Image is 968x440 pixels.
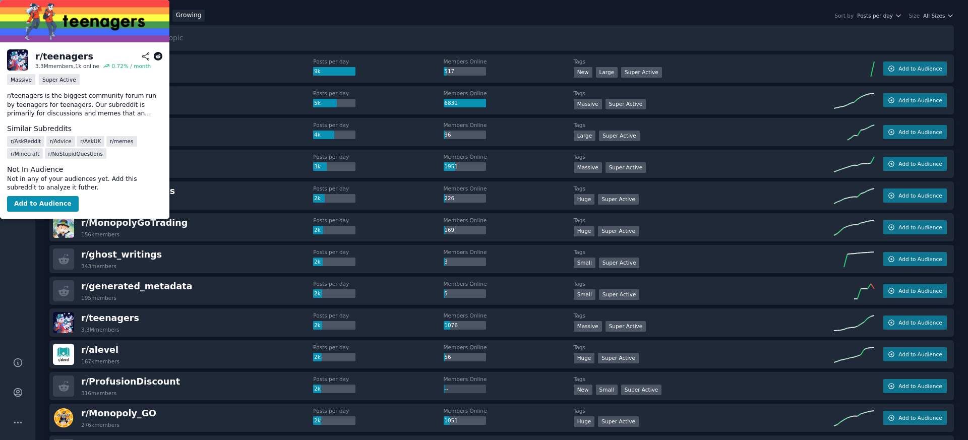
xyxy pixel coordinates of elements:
[898,192,942,199] span: Add to Audience
[444,407,574,414] dt: Members Online
[923,12,945,19] span: All Sizes
[898,97,942,104] span: Add to Audience
[574,321,602,332] div: Massive
[313,226,355,235] div: 2k
[444,375,574,383] dt: Members Online
[81,281,193,291] span: r/ generated_metadata
[313,312,443,319] dt: Posts per day
[574,385,592,395] div: New
[313,58,443,65] dt: Posts per day
[574,194,595,205] div: Huge
[898,65,942,72] span: Add to Audience
[883,411,947,425] button: Add to Audience
[574,226,595,236] div: Huge
[53,344,74,365] img: alevel
[606,162,646,173] div: Super Active
[81,358,119,365] div: 167k members
[313,344,443,351] dt: Posts per day
[444,185,574,192] dt: Members Online
[574,353,595,363] div: Huge
[598,416,639,427] div: Super Active
[81,294,116,301] div: 195 members
[898,319,942,326] span: Add to Audience
[313,289,355,298] div: 2k
[444,289,486,298] div: 5
[596,67,618,78] div: Large
[313,131,355,140] div: 4k
[172,10,205,22] a: Growing
[883,379,947,393] button: Add to Audience
[898,160,942,167] span: Add to Audience
[883,347,947,361] button: Add to Audience
[574,407,834,414] dt: Tags
[444,248,574,256] dt: Members Online
[574,58,834,65] dt: Tags
[313,258,355,267] div: 2k
[574,312,834,319] dt: Tags
[35,50,93,63] div: r/ teenagers
[81,231,119,238] div: 156k members
[444,153,574,160] dt: Members Online
[53,312,74,333] img: teenagers
[621,385,662,395] div: Super Active
[898,256,942,263] span: Add to Audience
[313,217,443,224] dt: Posts per day
[53,217,74,238] img: MonopolyGoTrading
[606,99,646,109] div: Super Active
[313,90,443,97] dt: Posts per day
[898,383,942,390] span: Add to Audience
[598,226,639,236] div: Super Active
[834,12,854,19] div: Sort by
[444,258,486,267] div: 3
[80,138,101,145] span: r/ AskUK
[444,353,486,362] div: 56
[444,312,574,319] dt: Members Online
[11,150,39,157] span: r/ Minecraft
[110,138,134,145] span: r/ memes
[444,194,486,203] div: 226
[7,175,162,193] dd: Not in any of your audiences yet. Add this subreddit to analyze it futher.
[898,287,942,294] span: Add to Audience
[923,12,954,19] button: All Sizes
[39,74,80,85] div: Super Active
[81,376,180,387] span: r/ ProfusionDiscount
[898,129,942,136] span: Add to Audience
[48,150,103,157] span: r/ NoStupidQuestions
[444,58,574,65] dt: Members Online
[598,194,639,205] div: Super Active
[444,321,486,330] div: 1076
[599,131,640,141] div: Super Active
[606,321,646,332] div: Super Active
[313,385,355,394] div: 2k
[574,248,834,256] dt: Tags
[313,194,355,203] div: 2k
[444,121,574,129] dt: Members Online
[444,90,574,97] dt: Members Online
[574,280,834,287] dt: Tags
[574,131,596,141] div: Large
[313,280,443,287] dt: Posts per day
[596,385,618,395] div: Small
[883,316,947,330] button: Add to Audience
[574,153,834,160] dt: Tags
[857,12,893,19] span: Posts per day
[35,62,99,70] div: 3.3M members, 1k online
[444,416,486,425] div: 1051
[898,351,942,358] span: Add to Audience
[621,67,662,78] div: Super Active
[883,125,947,139] button: Add to Audience
[883,61,947,76] button: Add to Audience
[81,390,116,397] div: 316 members
[599,289,640,300] div: Super Active
[81,249,162,260] span: r/ ghost_writings
[444,217,574,224] dt: Members Online
[574,258,595,268] div: Small
[7,123,162,134] dt: Similar Subreddits
[444,226,486,235] div: 169
[313,375,443,383] dt: Posts per day
[313,185,443,192] dt: Posts per day
[81,326,119,333] div: 3.3M members
[112,62,151,70] div: 0.72 % / month
[574,344,834,351] dt: Tags
[574,162,602,173] div: Massive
